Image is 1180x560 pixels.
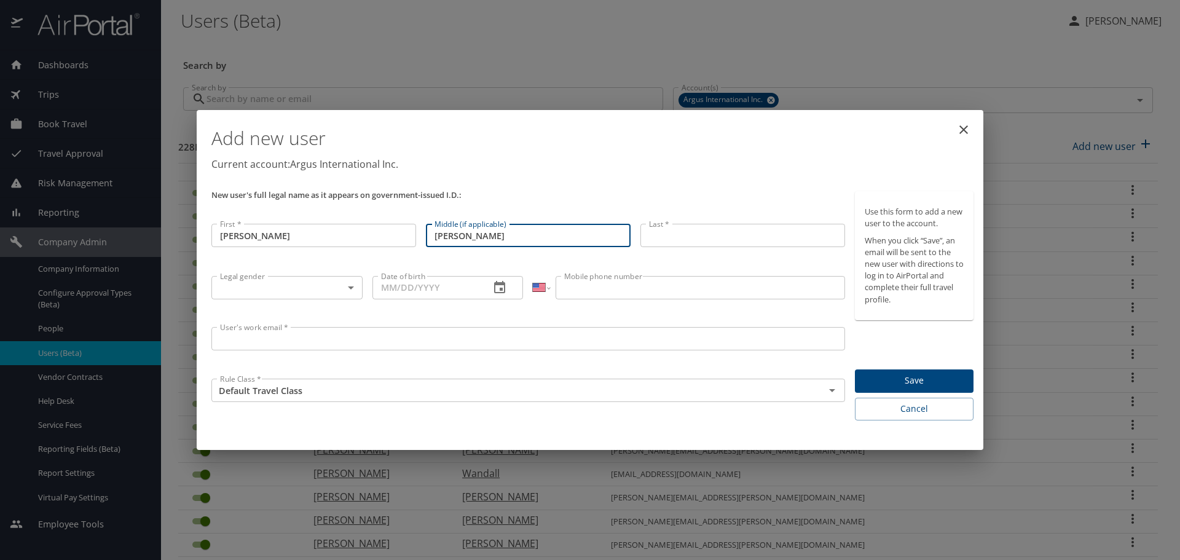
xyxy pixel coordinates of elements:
button: close [949,115,978,144]
input: MM/DD/YYYY [372,276,481,299]
button: Open [824,382,841,399]
p: Use this form to add a new user to the account. [865,206,964,229]
button: Save [855,369,974,393]
button: Cancel [855,398,974,420]
p: When you click “Save”, an email will be sent to the new user with directions to log in to AirPort... [865,235,964,306]
p: New user's full legal name as it appears on government-issued I.D.: [211,191,845,199]
span: Cancel [865,401,964,417]
p: Current account: Argus International Inc. [211,157,974,172]
h1: Add new user [211,120,974,157]
span: Save [865,373,964,388]
div: ​ [211,276,363,299]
